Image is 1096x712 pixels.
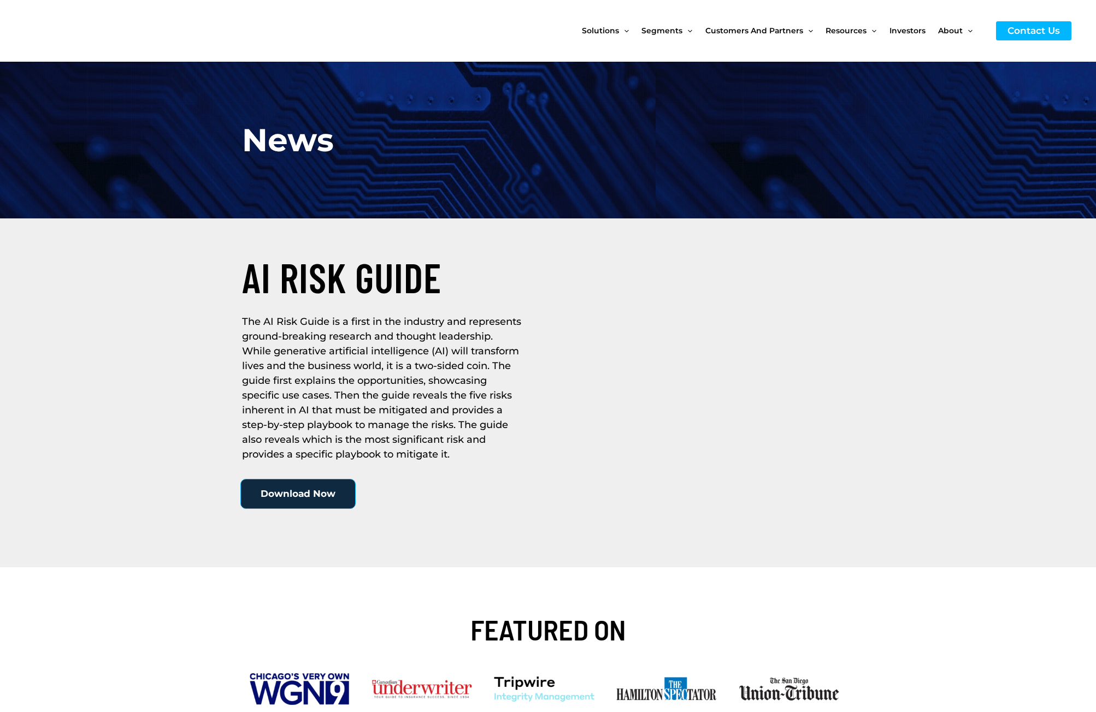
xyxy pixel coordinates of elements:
span: Menu Toggle [963,8,973,54]
nav: Site Navigation: New Main Menu [582,8,985,54]
span: Menu Toggle [682,8,692,54]
span: Customers and Partners [705,8,803,54]
span: Solutions [582,8,619,54]
span: Segments [641,8,682,54]
img: CyberCatch [19,8,150,54]
span: Menu Toggle [803,8,813,54]
a: Investors [889,8,938,54]
h1: News [242,116,492,164]
h2: FEATURED ON [242,611,854,648]
span: Investors [889,8,926,54]
span: Resources [826,8,867,54]
a: Download Now [240,479,356,509]
h2: AI RISK GUIDE [242,251,543,304]
span: About [938,8,963,54]
span: Download Now [261,489,335,499]
h2: The AI Risk Guide is a first in the industry and represents ground-breaking research and thought ... [242,315,523,462]
span: Menu Toggle [619,8,629,54]
span: Menu Toggle [867,8,876,54]
a: Contact Us [996,21,1071,40]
